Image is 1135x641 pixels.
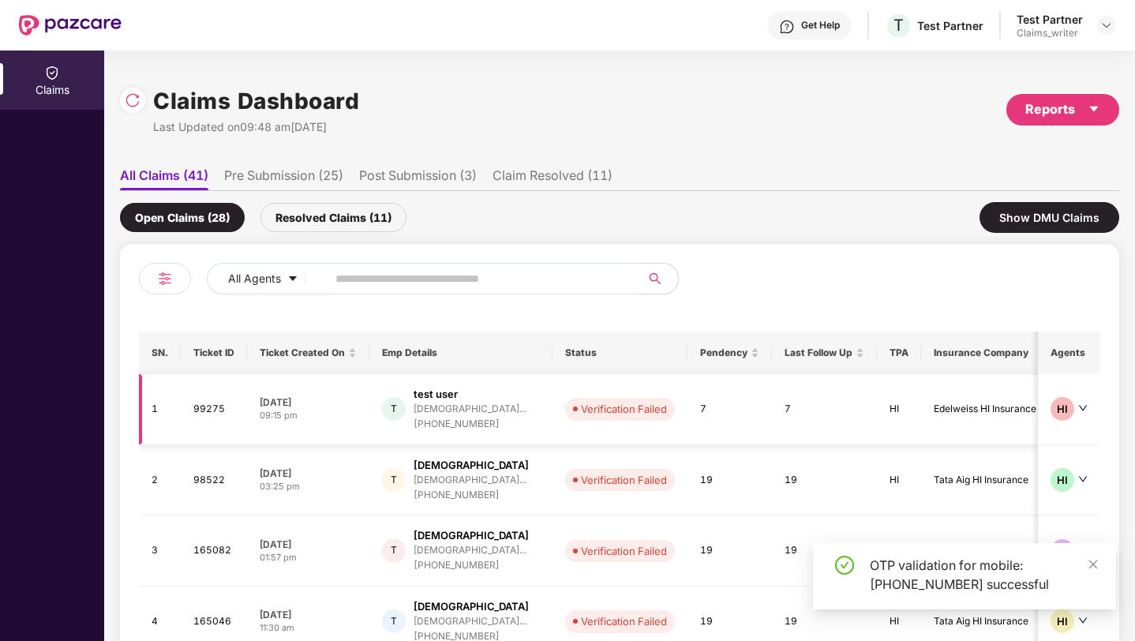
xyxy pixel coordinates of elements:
[772,445,877,516] td: 19
[1038,332,1100,374] th: Agents
[921,374,1049,445] td: Edelweiss HI Insurance
[414,387,458,402] div: test user
[260,347,345,359] span: Ticket Created On
[44,65,60,81] img: svg+xml;base64,PHN2ZyBpZD0iQ2xhaW0iIHhtbG5zPSJodHRwOi8vd3d3LnczLm9yZy8yMDAwL3N2ZyIgd2lkdGg9IjIwIi...
[224,167,343,190] li: Pre Submission (25)
[877,445,921,516] td: HI
[382,468,406,492] div: T
[260,467,357,480] div: [DATE]
[260,395,357,409] div: [DATE]
[120,203,245,232] div: Open Claims (28)
[260,621,357,635] div: 11:30 am
[581,401,667,417] div: Verification Failed
[260,538,357,551] div: [DATE]
[779,19,795,35] img: svg+xml;base64,PHN2ZyBpZD0iSGVscC0zMngzMiIgeG1sbnM9Imh0dHA6Ly93d3cudzMub3JnLzIwMDAvc3ZnIiB3aWR0aD...
[181,445,247,516] td: 98522
[120,167,208,190] li: All Claims (41)
[877,515,921,587] td: HI
[414,528,529,543] div: [DEMOGRAPHIC_DATA]
[870,556,1097,594] div: OTP validation for mobile: [PHONE_NUMBER] successful
[687,445,772,516] td: 19
[1051,468,1074,492] div: HI
[921,332,1049,374] th: Insurance Company
[181,374,247,445] td: 99275
[414,474,526,485] div: [DEMOGRAPHIC_DATA]...
[260,203,406,232] div: Resolved Claims (11)
[260,608,357,621] div: [DATE]
[414,417,526,432] div: [PHONE_NUMBER]
[877,332,921,374] th: TPA
[835,556,854,575] span: check-circle
[1017,12,1083,27] div: Test Partner
[687,374,772,445] td: 7
[153,84,359,118] h1: Claims Dashboard
[553,332,687,374] th: Status
[414,545,526,555] div: [DEMOGRAPHIC_DATA]...
[181,515,247,587] td: 165082
[1051,539,1074,563] div: HI
[980,202,1119,233] div: Show DMU Claims
[139,374,181,445] td: 1
[1088,559,1099,570] span: close
[581,472,667,488] div: Verification Failed
[19,15,122,36] img: New Pazcare Logo
[1051,397,1074,421] div: HI
[414,599,529,614] div: [DEMOGRAPHIC_DATA]
[139,332,181,374] th: SN.
[181,332,247,374] th: Ticket ID
[414,488,529,503] div: [PHONE_NUMBER]
[155,269,174,288] img: svg+xml;base64,PHN2ZyB4bWxucz0iaHR0cDovL3d3dy53My5vcmcvMjAwMC9zdmciIHdpZHRoPSIyNCIgaGVpZ2h0PSIyNC...
[687,515,772,587] td: 19
[414,403,526,414] div: [DEMOGRAPHIC_DATA]...
[893,16,904,35] span: T
[493,167,612,190] li: Claim Resolved (11)
[1078,403,1088,413] span: down
[785,347,852,359] span: Last Follow Up
[772,515,877,587] td: 19
[153,118,359,136] div: Last Updated on 09:48 am[DATE]
[247,332,369,374] th: Ticket Created On
[260,409,357,422] div: 09:15 pm
[228,270,281,287] span: All Agents
[581,543,667,559] div: Verification Failed
[1017,27,1083,39] div: Claims_writer
[414,616,526,626] div: [DEMOGRAPHIC_DATA]...
[581,613,667,629] div: Verification Failed
[125,92,140,108] img: svg+xml;base64,PHN2ZyBpZD0iUmVsb2FkLTMyeDMyIiB4bWxucz0iaHR0cDovL3d3dy53My5vcmcvMjAwMC9zdmciIHdpZH...
[287,273,298,286] span: caret-down
[921,445,1049,516] td: Tata Aig HI Insurance
[369,332,553,374] th: Emp Details
[1078,474,1088,484] span: down
[382,397,406,421] div: T
[382,609,406,633] div: T
[414,558,529,573] div: [PHONE_NUMBER]
[877,374,921,445] td: HI
[139,515,181,587] td: 3
[772,332,877,374] th: Last Follow Up
[921,515,1049,587] td: Tata Aig HI Insurance
[207,263,332,294] button: All Agentscaret-down
[382,539,406,563] div: T
[1100,19,1113,32] img: svg+xml;base64,PHN2ZyBpZD0iRHJvcGRvd24tMzJ4MzIiIHhtbG5zPSJodHRwOi8vd3d3LnczLm9yZy8yMDAwL3N2ZyIgd2...
[772,374,877,445] td: 7
[687,332,772,374] th: Pendency
[260,480,357,493] div: 03:25 pm
[359,167,477,190] li: Post Submission (3)
[801,19,840,32] div: Get Help
[414,458,529,473] div: [DEMOGRAPHIC_DATA]
[1088,103,1100,115] span: caret-down
[917,18,983,33] div: Test Partner
[260,551,357,564] div: 01:57 pm
[700,347,747,359] span: Pendency
[139,445,181,516] td: 2
[1025,99,1100,119] div: Reports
